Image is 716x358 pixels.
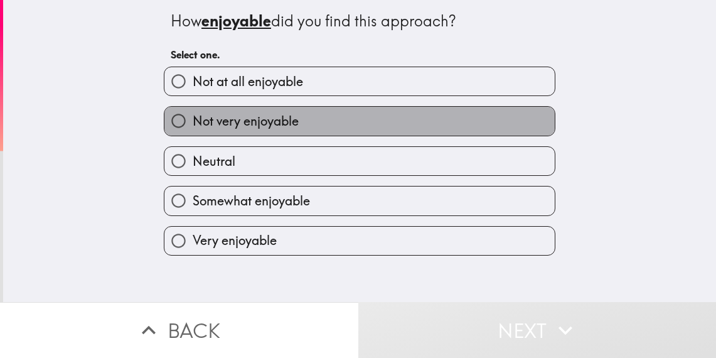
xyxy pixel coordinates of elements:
button: Not at all enjoyable [164,67,555,95]
button: Somewhat enjoyable [164,187,555,215]
span: Neutral [193,153,235,170]
span: Not very enjoyable [193,112,299,130]
div: How did you find this approach? [171,11,548,32]
span: Very enjoyable [193,232,277,249]
u: enjoyable [201,11,271,30]
span: Not at all enjoyable [193,73,303,90]
span: Somewhat enjoyable [193,192,310,210]
button: Not very enjoyable [164,107,555,135]
h6: Select one. [171,48,548,62]
button: Neutral [164,147,555,175]
button: Very enjoyable [164,227,555,255]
